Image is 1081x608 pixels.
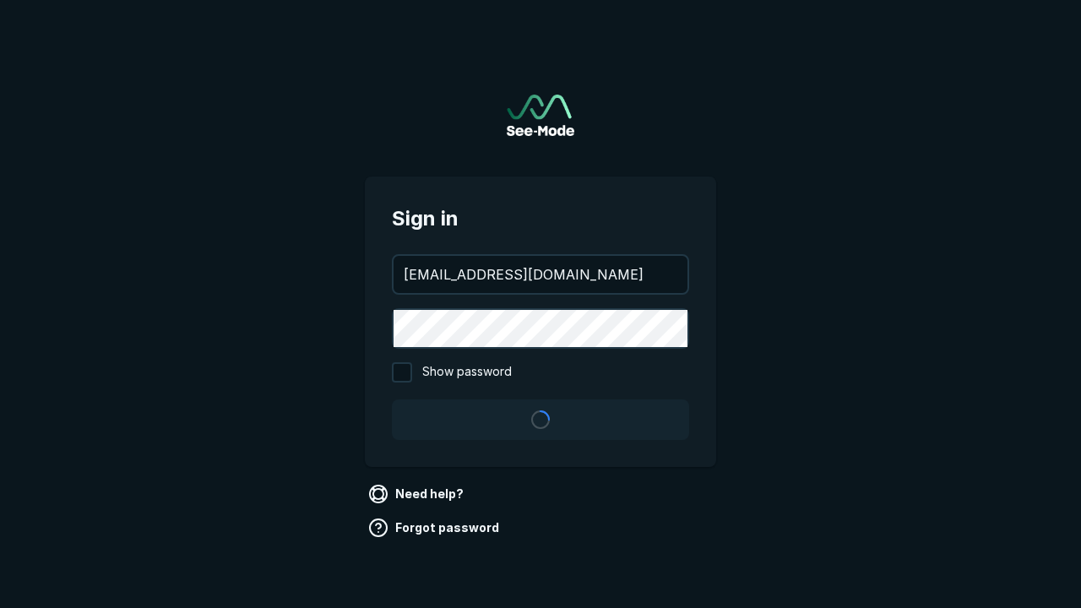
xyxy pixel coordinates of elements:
span: Sign in [392,204,689,234]
a: Go to sign in [507,95,574,136]
span: Show password [422,362,512,383]
a: Need help? [365,480,470,508]
img: See-Mode Logo [507,95,574,136]
input: your@email.com [394,256,687,293]
a: Forgot password [365,514,506,541]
